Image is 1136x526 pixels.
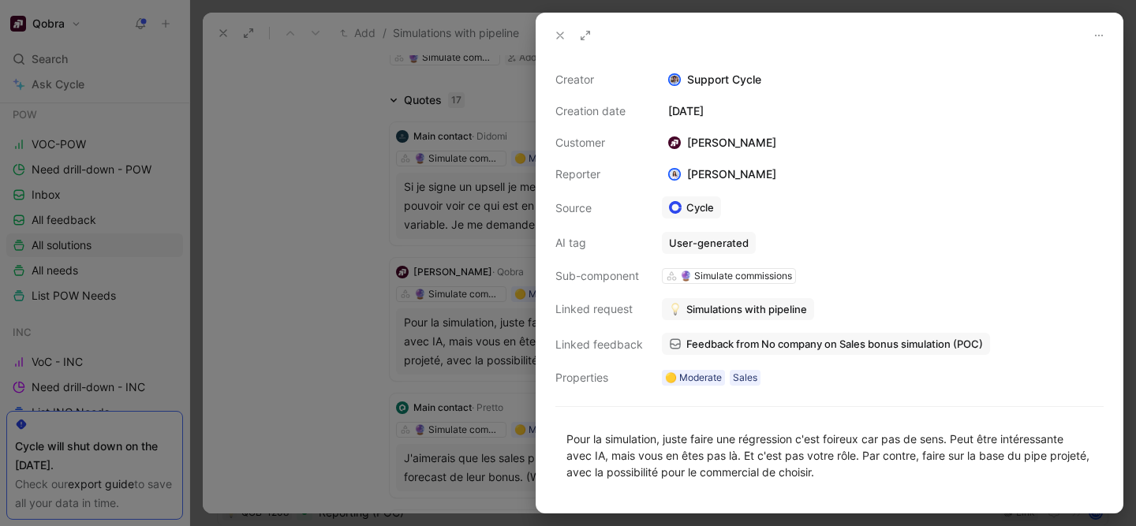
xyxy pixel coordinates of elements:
img: avatar [670,170,680,180]
div: Linked feedback [555,335,643,354]
img: 💡 [669,303,682,315]
div: Properties [555,368,643,387]
div: Support Cycle [662,70,1104,89]
div: Source [555,199,643,218]
img: avatar [670,75,680,85]
div: 🟡 Moderate [665,370,722,386]
div: [PERSON_NAME] [662,133,783,152]
a: Cycle [662,196,721,218]
img: logo [668,136,681,149]
div: 🔮 Simulate commissions [680,268,792,284]
div: Linked request [555,300,643,319]
div: [DATE] [662,102,1104,121]
div: Pour la simulation, juste faire une régression c'est foireux car pas de sens. Peut être intéressa... [566,431,1093,480]
div: Creator [555,70,643,89]
a: Feedback from No company on Sales bonus simulation (POC) [662,333,990,355]
div: User-generated [669,236,749,250]
div: AI tag [555,233,643,252]
div: Creation date [555,102,643,121]
div: Sales [733,370,757,386]
div: [PERSON_NAME] [662,165,783,184]
span: Feedback from No company on Sales bonus simulation (POC) [686,337,983,351]
span: Simulations with pipeline [686,302,807,316]
div: Sub-component [555,267,643,285]
button: 💡Simulations with pipeline [662,298,814,320]
div: Reporter [555,165,643,184]
div: Customer [555,133,643,152]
